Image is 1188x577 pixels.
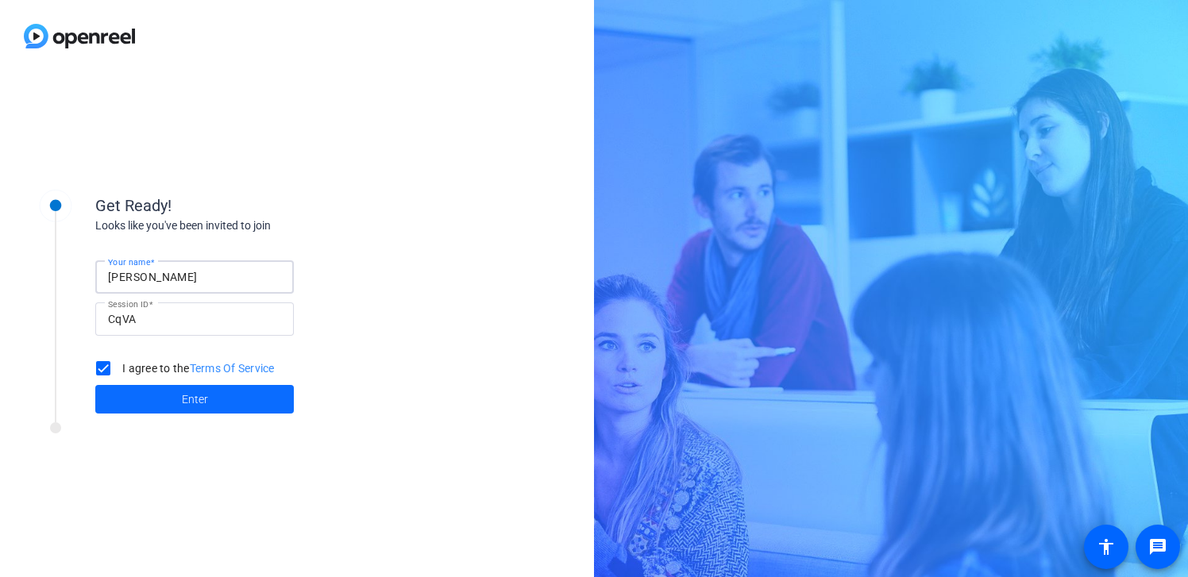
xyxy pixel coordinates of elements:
[95,217,413,234] div: Looks like you've been invited to join
[108,299,148,309] mat-label: Session ID
[182,391,208,408] span: Enter
[108,257,150,267] mat-label: Your name
[95,385,294,414] button: Enter
[1097,537,1116,556] mat-icon: accessibility
[1148,537,1167,556] mat-icon: message
[119,360,275,376] label: I agree to the
[95,194,413,217] div: Get Ready!
[190,362,275,375] a: Terms Of Service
